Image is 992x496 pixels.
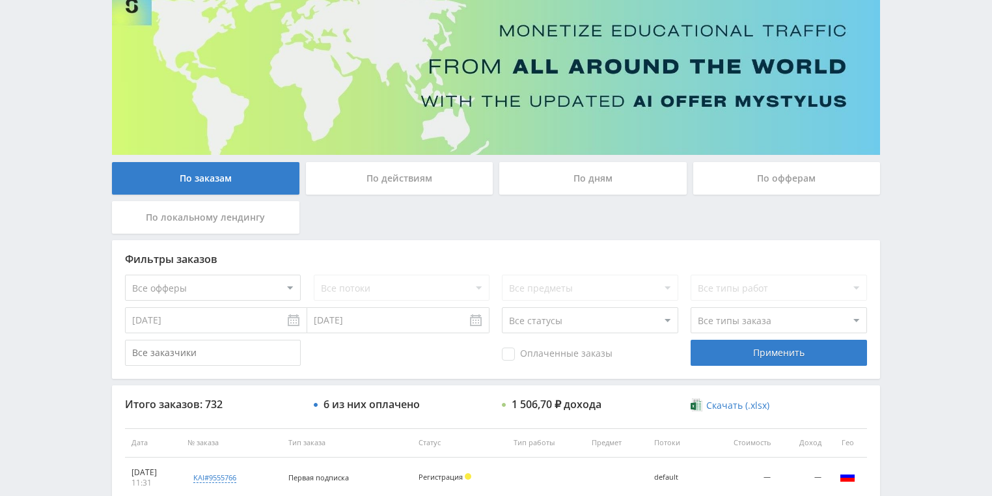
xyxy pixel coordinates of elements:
[691,398,702,411] img: xlsx
[465,473,471,480] span: Холд
[585,428,648,458] th: Предмет
[706,400,769,411] span: Скачать (.xlsx)
[691,340,866,366] div: Применить
[181,428,282,458] th: № заказа
[112,162,299,195] div: По заказам
[125,340,301,366] input: Все заказчики
[691,399,769,412] a: Скачать (.xlsx)
[828,428,867,458] th: Гео
[419,472,463,482] span: Регистрация
[704,428,777,458] th: Стоимость
[324,398,420,410] div: 6 из них оплачено
[125,253,867,265] div: Фильтры заказов
[840,469,855,484] img: rus.png
[131,467,174,478] div: [DATE]
[502,348,613,361] span: Оплаченные заказы
[654,473,698,482] div: default
[125,428,181,458] th: Дата
[412,428,507,458] th: Статус
[125,398,301,410] div: Итого заказов: 732
[777,428,828,458] th: Доход
[512,398,601,410] div: 1 506,70 ₽ дохода
[288,473,349,482] span: Первая подписка
[282,428,412,458] th: Тип заказа
[112,201,299,234] div: По локальному лендингу
[648,428,704,458] th: Потоки
[693,162,881,195] div: По офферам
[131,478,174,488] div: 11:31
[499,162,687,195] div: По дням
[306,162,493,195] div: По действиям
[193,473,236,483] div: kai#9555766
[507,428,585,458] th: Тип работы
